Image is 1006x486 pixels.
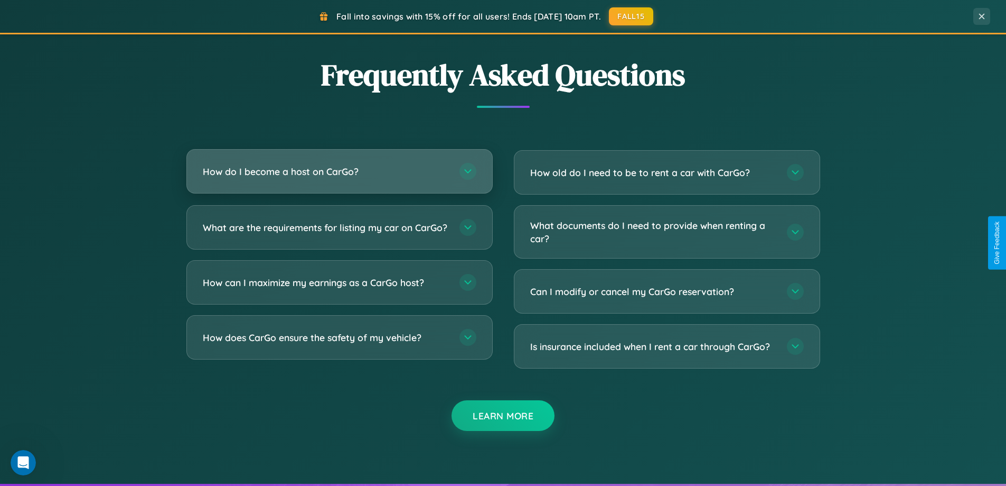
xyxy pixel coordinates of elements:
h3: How do I become a host on CarGo? [203,165,449,178]
span: Fall into savings with 15% off for all users! Ends [DATE] 10am PT. [336,11,601,22]
h3: How old do I need to be to rent a car with CarGo? [530,166,776,179]
div: Give Feedback [993,222,1001,264]
iframe: Intercom live chat [11,450,36,475]
h2: Frequently Asked Questions [186,54,820,95]
button: FALL15 [609,7,653,25]
h3: What are the requirements for listing my car on CarGo? [203,221,449,234]
button: Learn More [452,400,554,431]
h3: What documents do I need to provide when renting a car? [530,219,776,245]
h3: How does CarGo ensure the safety of my vehicle? [203,331,449,344]
h3: Is insurance included when I rent a car through CarGo? [530,340,776,353]
h3: How can I maximize my earnings as a CarGo host? [203,276,449,289]
h3: Can I modify or cancel my CarGo reservation? [530,285,776,298]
